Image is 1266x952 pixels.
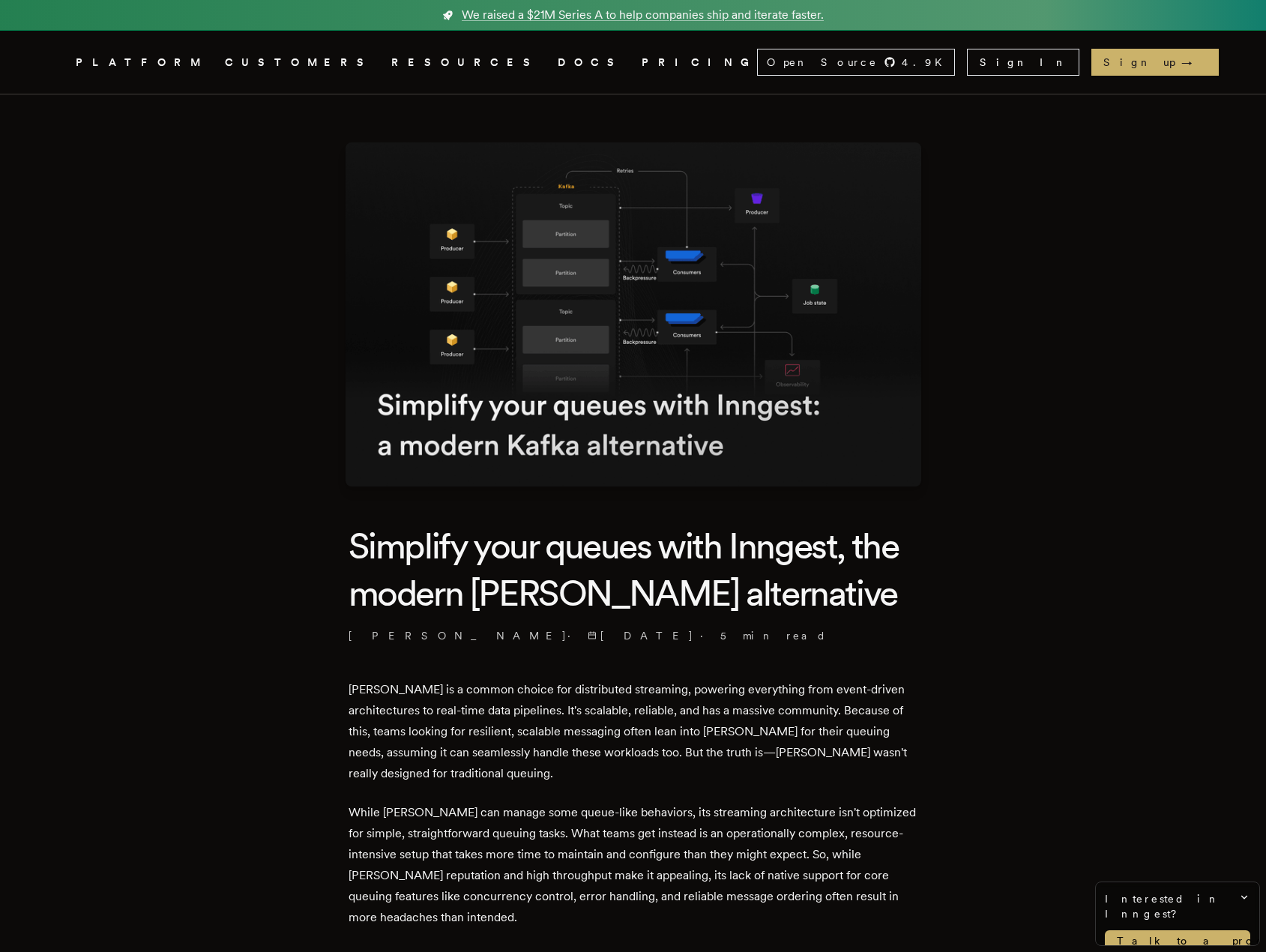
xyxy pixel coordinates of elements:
a: Talk to a product expert [1105,930,1250,951]
span: Interested in Inngest? [1105,891,1250,921]
button: PLATFORM [76,53,207,72]
span: → [1181,55,1207,70]
p: [PERSON_NAME] · · [349,628,918,643]
span: [DATE] [588,628,694,643]
a: Sign up [1091,49,1219,76]
nav: Global [34,31,1233,94]
button: RESOURCES [391,53,540,72]
a: Sign In [967,49,1079,76]
a: PRICING [642,53,757,72]
span: We raised a $21M Series A to help companies ship and iterate faster. [462,6,824,24]
a: CUSTOMERS [225,53,373,72]
p: While [PERSON_NAME] can manage some queue-like behaviors, its streaming architecture isn't optimi... [349,802,918,928]
h1: Simplify your queues with Inngest, the modern [PERSON_NAME] alternative [349,522,918,616]
span: 5 min read [720,628,827,643]
p: [PERSON_NAME] is a common choice for distributed streaming, powering everything from event-driven... [349,679,918,784]
span: Open Source [767,55,878,70]
img: Featured image for Simplify your queues with Inngest, the modern Kafka alternative blog post [346,142,921,486]
span: 4.9 K [902,55,951,70]
a: DOCS [558,53,624,72]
